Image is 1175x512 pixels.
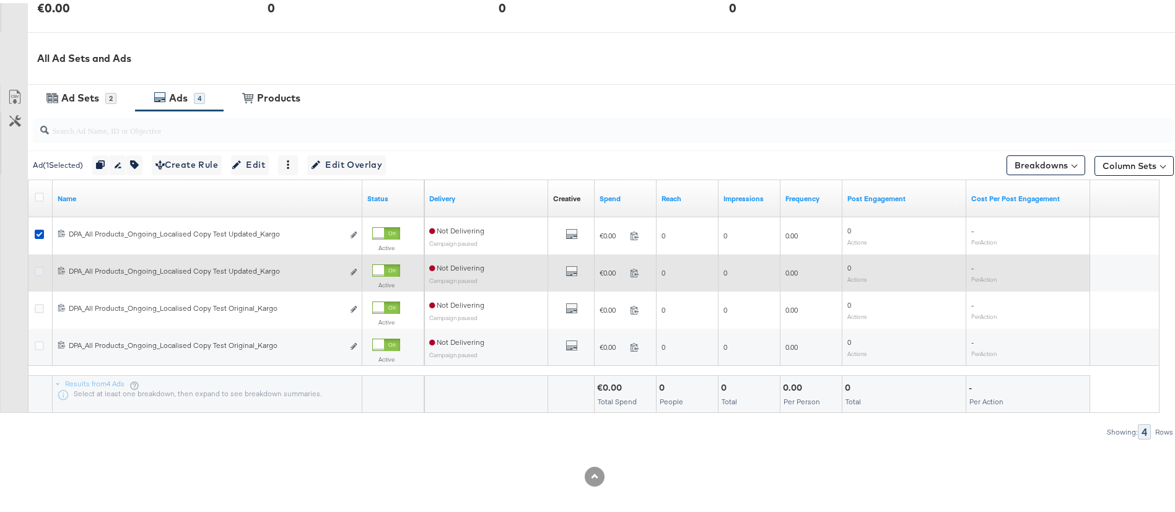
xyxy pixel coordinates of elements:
a: The number of times your ad was served. On mobile apps an ad is counted as served the first time ... [723,191,775,201]
div: €0.00 [597,379,626,391]
label: Active [372,352,400,360]
div: 2 [105,90,116,101]
a: Ad Name. [58,191,357,201]
div: Ad Sets [61,88,99,102]
div: Rows [1155,425,1174,433]
div: - [969,379,976,391]
span: Total Spend [598,394,637,403]
sub: Actions [847,347,867,354]
span: 0.00 [785,339,798,349]
span: Not Delivering [429,297,484,306]
div: DPA_All Products_Ongoing_Localised Copy Test Updated_Kargo [69,226,343,236]
a: The average number of times your ad was served to each person. [785,191,837,201]
div: 4 [194,90,205,101]
sub: Actions [847,272,867,280]
div: Products [257,88,300,102]
div: DPA_All Products_Ongoing_Localised Copy Test Updated_Kargo [69,263,343,273]
div: DPA_All Products_Ongoing_Localised Copy Test Original_Kargo [69,337,343,347]
button: Edit Overlay [307,152,386,172]
span: 0 [723,265,727,274]
a: The average cost per action related to your Page's posts as a result of your ad. [971,191,1085,201]
span: 0 [847,223,851,232]
span: - [971,297,974,306]
sub: Per Action [971,272,997,280]
div: Showing: [1106,425,1138,433]
div: 0 [659,379,668,391]
label: Active [372,241,400,249]
span: 0.00 [785,302,798,311]
a: Reflects the ability of your Ad to achieve delivery. [429,191,543,201]
span: Edit [235,154,265,170]
span: 0 [847,260,851,269]
span: Not Delivering [429,223,484,232]
span: People [660,394,683,403]
button: Edit [231,152,269,172]
span: - [971,260,974,269]
label: Active [372,315,400,323]
a: The number of actions related to your Page's posts as a result of your ad. [847,191,961,201]
span: Edit Overlay [311,154,382,170]
span: Total [845,394,861,403]
input: Search Ad Name, ID or Objective [49,110,1069,134]
a: Shows the creative associated with your ad. [553,191,580,201]
span: 0 [662,302,665,311]
sub: Campaign paused [429,311,478,318]
span: €0.00 [600,339,625,349]
div: 4 [1138,421,1151,436]
a: The total amount spent to date. [600,191,652,201]
a: The number of people your ad was served to. [662,191,714,201]
span: 0 [723,228,727,237]
span: Per Person [784,394,820,403]
span: 0 [662,339,665,349]
span: 0.00 [785,265,798,274]
div: Creative [553,191,580,201]
span: 0 [847,334,851,344]
label: Active [372,278,400,286]
span: Per Action [969,394,1003,403]
span: €0.00 [600,302,625,311]
div: 0.00 [783,379,806,391]
div: 0 [845,379,854,391]
span: €0.00 [600,228,625,237]
span: 0 [723,302,727,311]
span: 0 [847,297,851,306]
span: €0.00 [600,265,625,274]
div: DPA_All Products_Ongoing_Localised Copy Test Original_Kargo [69,300,343,310]
span: Create Rule [155,154,218,170]
span: Not Delivering [429,260,484,269]
sub: Campaign paused [429,348,478,355]
span: Not Delivering [429,334,484,344]
div: Ad ( 1 Selected) [33,157,83,168]
sub: Per Action [971,235,997,243]
span: 0 [662,228,665,237]
a: Shows the current state of your Ad. [367,191,419,201]
span: 0 [723,339,727,349]
div: 0 [721,379,730,391]
span: 0 [662,265,665,274]
span: - [971,223,974,232]
sub: Campaign paused [429,274,478,281]
sub: Campaign paused [429,236,478,244]
span: Total [722,394,737,403]
sub: Actions [847,310,867,317]
span: - [971,334,974,344]
span: 0.00 [785,228,798,237]
sub: Actions [847,235,867,243]
button: Create Rule [152,152,222,172]
sub: Per Action [971,347,997,354]
button: Breakdowns [1007,152,1085,172]
button: Column Sets [1094,153,1174,173]
div: Ads [169,88,188,102]
sub: Per Action [971,310,997,317]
